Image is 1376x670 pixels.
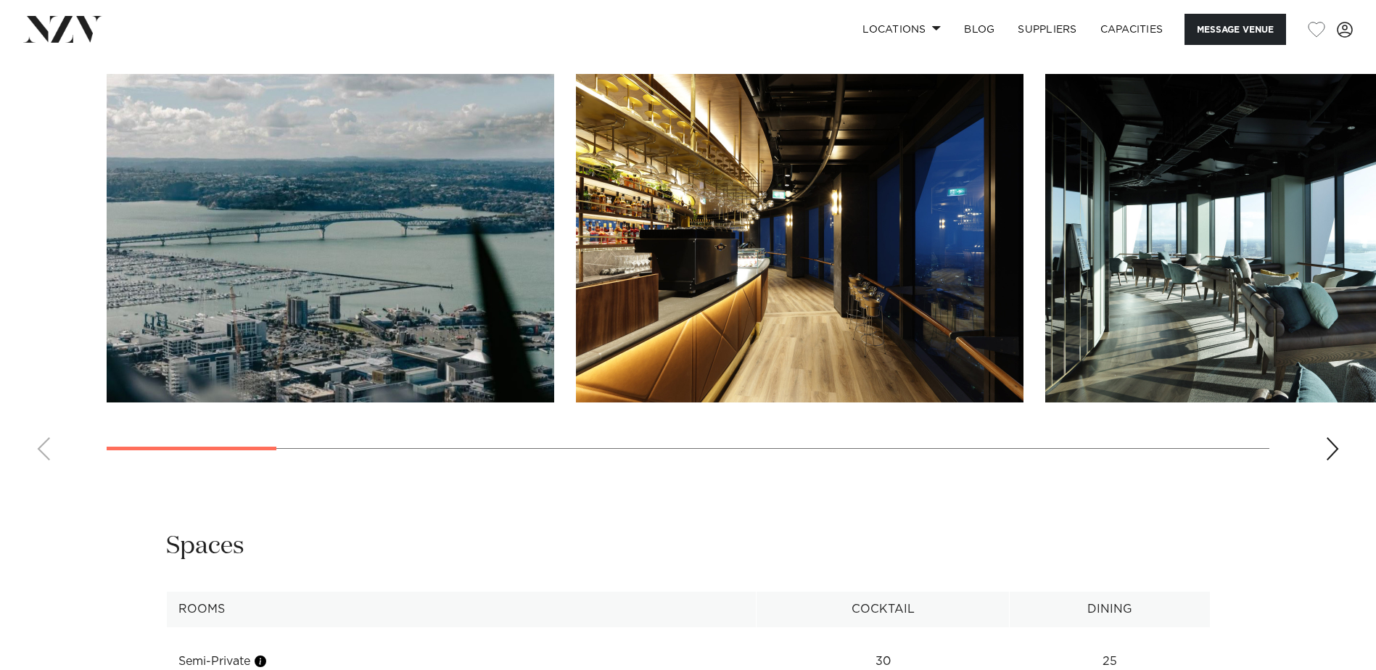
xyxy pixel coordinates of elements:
th: Rooms [166,592,757,627]
button: Message Venue [1185,14,1286,45]
a: Capacities [1089,14,1175,45]
a: SUPPLIERS [1006,14,1088,45]
swiper-slide: 1 / 17 [107,74,554,402]
h2: Spaces [166,530,244,563]
a: BLOG [952,14,1006,45]
swiper-slide: 2 / 17 [576,74,1023,402]
th: Dining [1010,592,1210,627]
img: nzv-logo.png [23,16,102,42]
th: Cocktail [757,592,1010,627]
a: Locations [851,14,952,45]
